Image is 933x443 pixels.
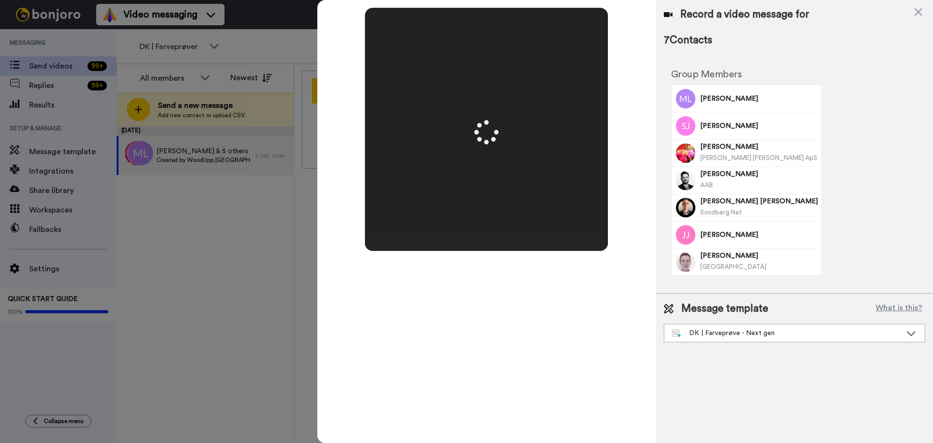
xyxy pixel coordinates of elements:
span: [PERSON_NAME] [PERSON_NAME] ApS [700,155,817,161]
img: Image of Jacob Jensen [676,225,695,245]
span: [PERSON_NAME] [700,169,818,179]
span: AAB [700,182,713,188]
h2: Group Members [671,69,822,80]
img: Image of Rasmus Fynbo [676,252,695,272]
span: Message template [681,301,768,316]
img: Image of Jeppe Nielsen Sondberg [676,198,695,217]
button: What is this? [873,301,925,316]
span: [PERSON_NAME] [700,142,818,152]
span: [PERSON_NAME] [PERSON_NAME] [700,196,818,206]
img: Image of Morten Letholm [676,89,695,108]
span: [GEOGRAPHIC_DATA] [700,264,766,270]
div: DK | Farveprøve - Next gen [672,328,901,338]
img: Image of Susan Jensen [676,116,695,136]
span: [PERSON_NAME] [700,251,818,261]
span: [PERSON_NAME] [700,121,818,131]
span: [PERSON_NAME] [700,94,818,104]
img: nextgen-template.svg [672,330,681,337]
img: Image of Franker Hauge Larsen [676,143,695,163]
span: Sondberg Net [700,209,742,215]
img: Image of Thomas Lorentsen [676,171,695,190]
span: [PERSON_NAME] [700,230,818,240]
